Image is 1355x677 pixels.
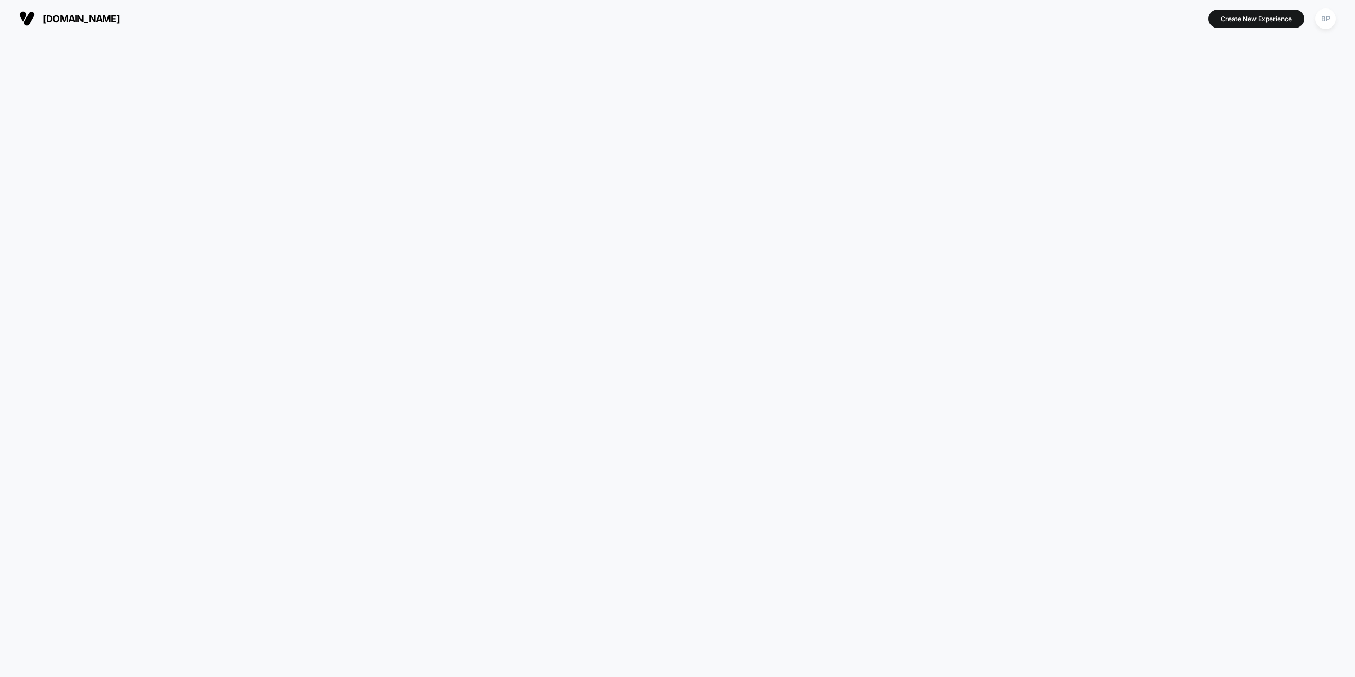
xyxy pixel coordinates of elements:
button: [DOMAIN_NAME] [16,10,123,27]
div: BP [1315,8,1336,29]
img: Visually logo [19,11,35,26]
button: Create New Experience [1208,10,1304,28]
button: BP [1312,8,1339,30]
span: [DOMAIN_NAME] [43,13,120,24]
